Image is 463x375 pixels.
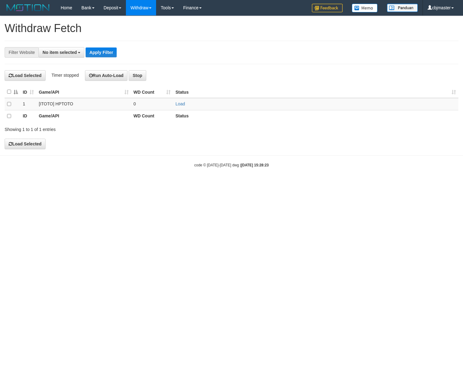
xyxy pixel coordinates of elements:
th: ID [20,110,36,122]
strong: [DATE] 15:28:23 [241,163,269,167]
button: Stop [129,70,146,81]
img: MOTION_logo.png [5,3,51,12]
th: Status [173,110,458,122]
button: No item selected [38,47,84,58]
th: Game/API: activate to sort column ascending [36,86,131,98]
h1: Withdraw Fetch [5,22,458,35]
span: No item selected [42,50,77,55]
th: Status: activate to sort column ascending [173,86,458,98]
button: Run Auto-Load [85,70,128,81]
button: Load Selected [5,139,46,149]
img: panduan.png [387,4,418,12]
th: WD Count [131,110,173,122]
td: [ITOTO] HPTOTO [36,98,131,110]
img: Button%20Memo.svg [352,4,378,12]
th: Game/API [36,110,131,122]
td: 1 [20,98,36,110]
th: ID: activate to sort column ascending [20,86,36,98]
a: Load [175,101,185,106]
button: Apply Filter [86,47,117,57]
span: 0 [134,101,136,106]
span: Timer stopped [51,73,79,78]
button: Load Selected [5,70,46,81]
div: Showing 1 to 1 of 1 entries [5,124,188,132]
th: WD Count: activate to sort column ascending [131,86,173,98]
small: code © [DATE]-[DATE] dwg | [194,163,269,167]
img: Feedback.jpg [312,4,343,12]
div: Filter Website [5,47,38,58]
